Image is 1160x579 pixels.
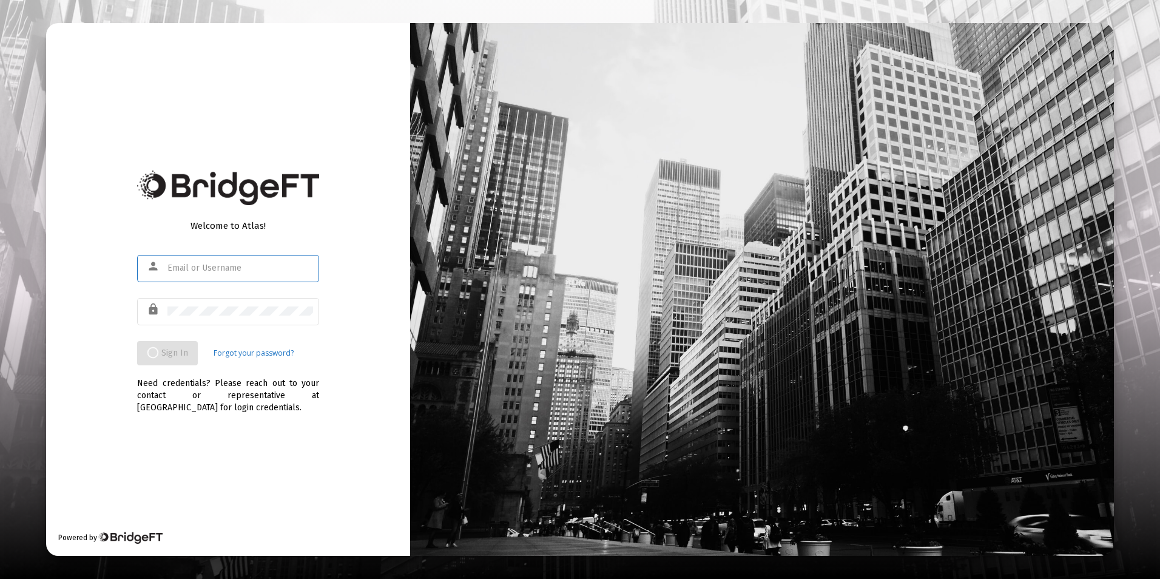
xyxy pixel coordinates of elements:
[214,347,294,359] a: Forgot your password?
[147,259,161,274] mat-icon: person
[137,341,198,365] button: Sign In
[98,532,162,544] img: Bridge Financial Technology Logo
[167,263,313,273] input: Email or Username
[58,532,162,544] div: Powered by
[137,365,319,414] div: Need credentials? Please reach out to your contact or representative at [GEOGRAPHIC_DATA] for log...
[147,302,161,317] mat-icon: lock
[147,348,188,358] span: Sign In
[137,171,319,205] img: Bridge Financial Technology Logo
[137,220,319,232] div: Welcome to Atlas!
